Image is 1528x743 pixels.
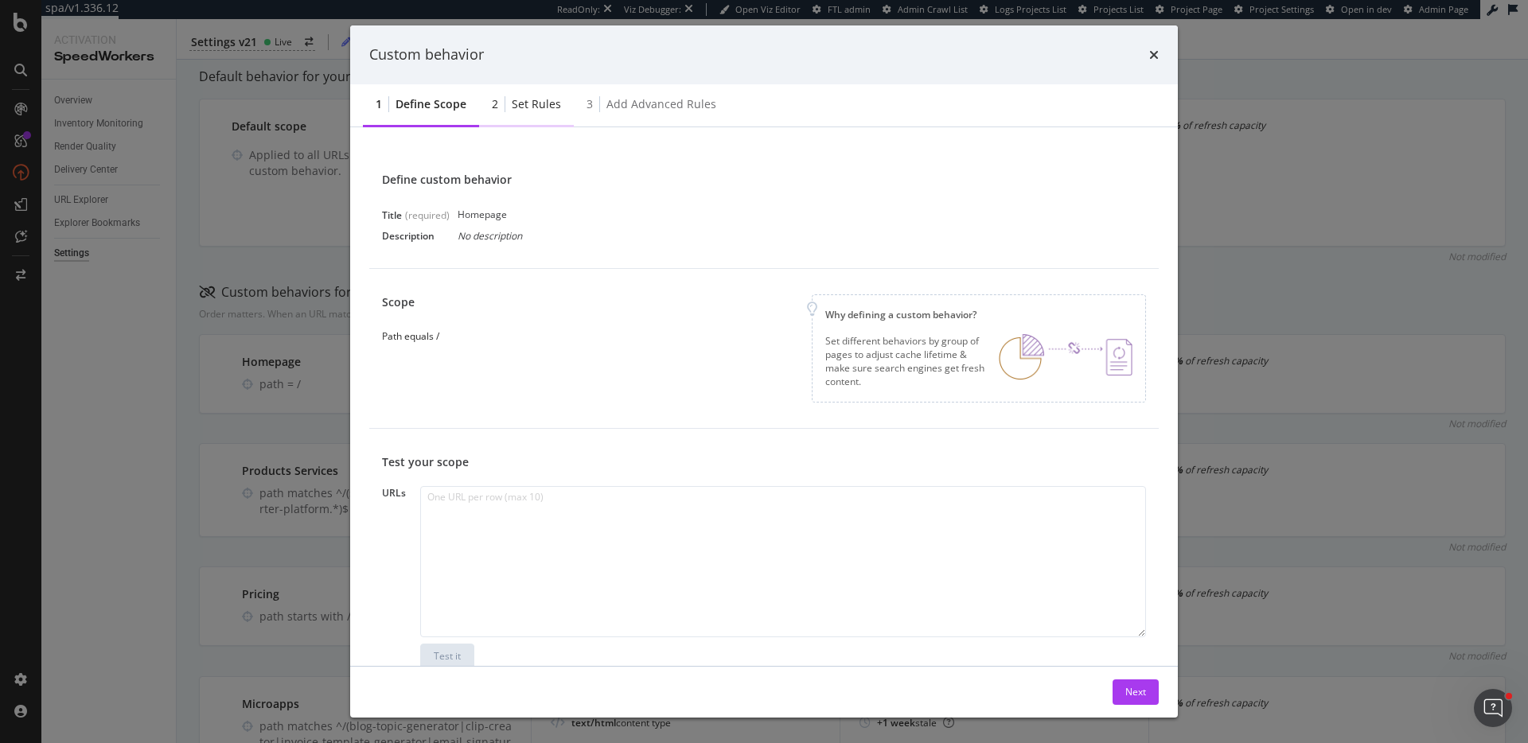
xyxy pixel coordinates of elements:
div: URLs [382,486,420,500]
div: Set different behaviors by group of pages to adjust cache lifetime & make sure search engines get... [825,334,986,389]
div: Description [382,229,458,243]
div: Set rules [512,96,561,112]
div: Add advanced rules [606,96,716,112]
div: Custom behavior [369,45,484,65]
div: modal [350,25,1178,718]
iframe: Intercom live chat [1474,689,1512,727]
div: 3 [587,96,593,112]
img: DEDJSpvk.png [999,334,1132,380]
div: Next [1125,685,1146,698]
div: 1 [376,96,382,112]
div: Scope [382,294,439,310]
div: (required) [405,208,450,222]
button: Next [1113,679,1159,705]
div: Homepage [458,208,744,221]
em: No description [458,229,522,243]
div: Test it [434,649,461,663]
div: Define scope [396,96,466,112]
button: Test it [420,644,474,669]
div: Why defining a custom behavior? [825,308,1132,321]
div: 2 [492,96,498,112]
div: Title [382,208,402,222]
div: Define custom behavior [382,172,1146,188]
div: Test your scope [382,454,1146,470]
div: times [1149,45,1159,65]
div: Path equals / [382,329,439,343]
